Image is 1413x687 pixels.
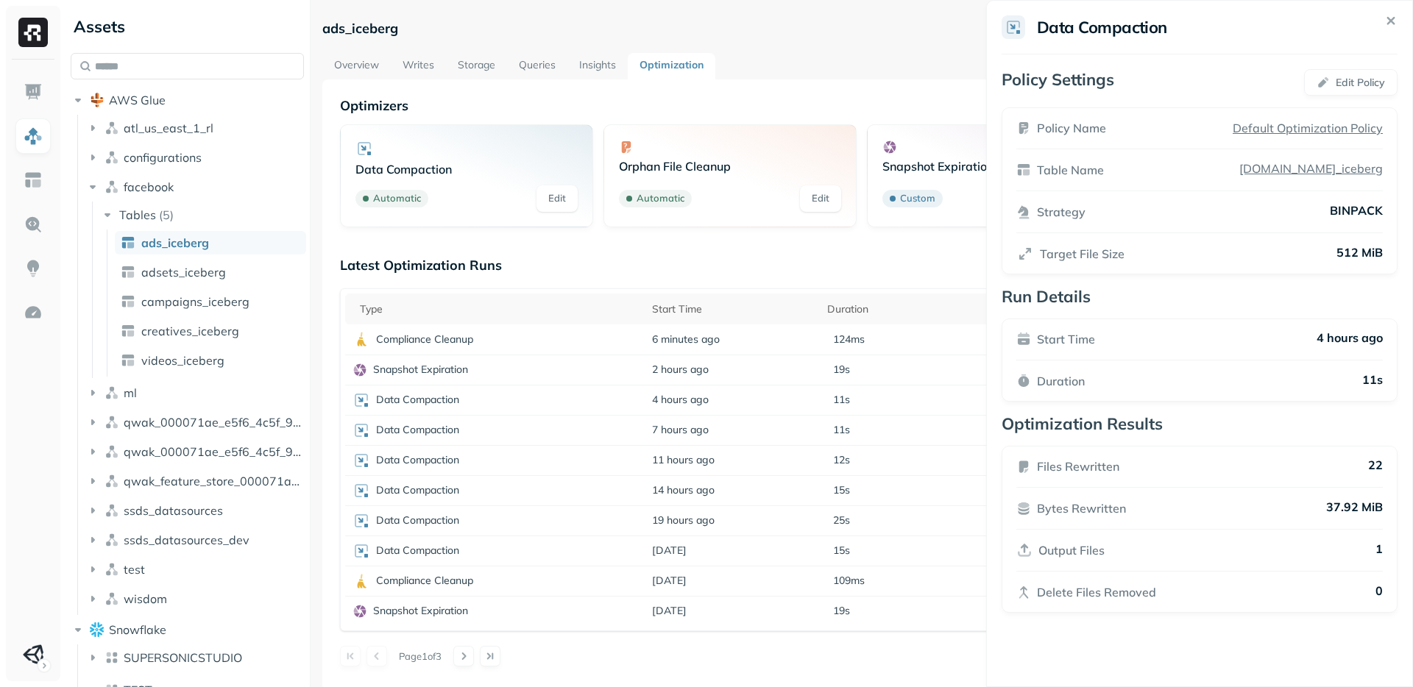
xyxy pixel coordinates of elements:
p: Files Rewritten [1037,458,1119,475]
p: Policy Name [1037,119,1106,137]
p: Run Details [1002,286,1398,307]
p: Duration [1037,372,1085,390]
h2: Data Compaction [1037,17,1167,38]
p: BINPACK [1330,203,1383,221]
p: 11s [1362,372,1383,390]
p: Start Time [1037,330,1095,348]
button: Edit Policy [1304,69,1398,96]
p: Target File Size [1040,245,1125,263]
p: 37.92 MiB [1326,499,1383,517]
p: Optimization Results [1002,413,1398,434]
p: Output Files [1038,541,1105,559]
a: [DOMAIN_NAME]_iceberg [1233,161,1383,176]
p: 4 hours ago [1317,330,1383,348]
p: [DOMAIN_NAME]_iceberg [1236,161,1383,176]
p: 1 [1375,541,1383,559]
p: Policy Settings [1002,69,1114,96]
p: 22 [1368,458,1383,475]
p: Bytes Rewritten [1037,499,1126,517]
p: 0 [1375,583,1383,601]
a: Default Optimization Policy [1233,119,1383,137]
p: Strategy [1037,203,1086,221]
p: Table Name [1037,161,1104,179]
p: 512 MiB [1336,245,1383,263]
p: Delete Files Removed [1037,583,1156,601]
